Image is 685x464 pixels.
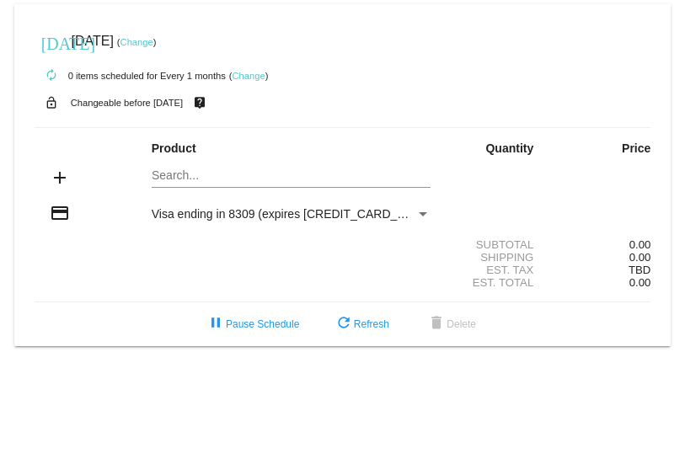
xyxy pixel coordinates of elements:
[426,318,476,330] span: Delete
[35,71,226,81] small: 0 items scheduled for Every 1 months
[232,71,265,81] a: Change
[445,276,548,289] div: Est. Total
[320,309,403,339] button: Refresh
[152,169,431,183] input: Search...
[72,34,114,48] span: [DATE]
[426,314,447,334] mat-icon: delete
[117,37,157,47] small: ( )
[629,264,650,276] span: TBD
[413,309,490,339] button: Delete
[229,71,269,81] small: ( )
[50,203,70,223] mat-icon: credit_card
[120,37,153,47] a: Change
[192,309,313,339] button: Pause Schedule
[190,92,210,114] mat-icon: live_help
[152,207,434,221] span: Visa ending in 8309 (expires [CREDIT_CARD_DATA])
[334,314,354,334] mat-icon: refresh
[152,207,431,221] mat-select: Payment Method
[41,32,62,52] mat-icon: [DATE]
[334,318,389,330] span: Refresh
[41,66,62,86] mat-icon: autorenew
[629,276,651,289] span: 0.00
[445,238,548,251] div: Subtotal
[206,314,226,334] mat-icon: pause
[548,238,650,251] div: 0.00
[50,168,70,188] mat-icon: add
[629,251,651,264] span: 0.00
[445,264,548,276] div: Est. Tax
[445,251,548,264] div: Shipping
[206,318,299,330] span: Pause Schedule
[152,141,196,155] strong: Product
[71,98,184,108] small: Changeable before [DATE]
[622,141,650,155] strong: Price
[485,141,533,155] strong: Quantity
[41,92,62,114] mat-icon: lock_open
